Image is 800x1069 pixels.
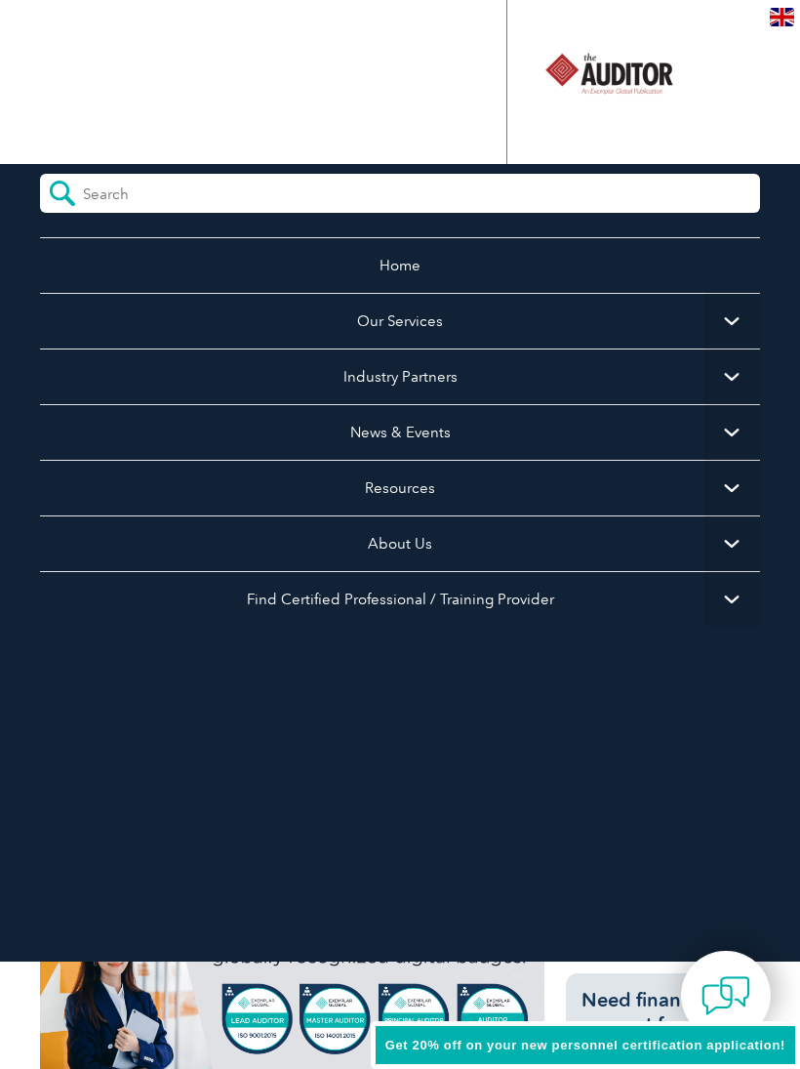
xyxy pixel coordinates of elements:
[701,971,750,1020] img: contact-chat.png
[83,174,257,203] input: Search
[40,349,760,404] a: Industry Partners
[40,174,83,213] input: Submit
[581,988,744,1061] h3: Need financial support from your employer?
[40,293,760,349] a: Our Services
[40,404,760,460] a: News & Events
[385,1038,785,1052] span: Get 20% off on your new personnel certification application!
[40,237,760,293] a: Home
[770,8,794,26] img: en
[40,460,760,515] a: Resources
[40,571,760,627] a: Find Certified Professional / Training Provider
[40,515,760,571] a: About Us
